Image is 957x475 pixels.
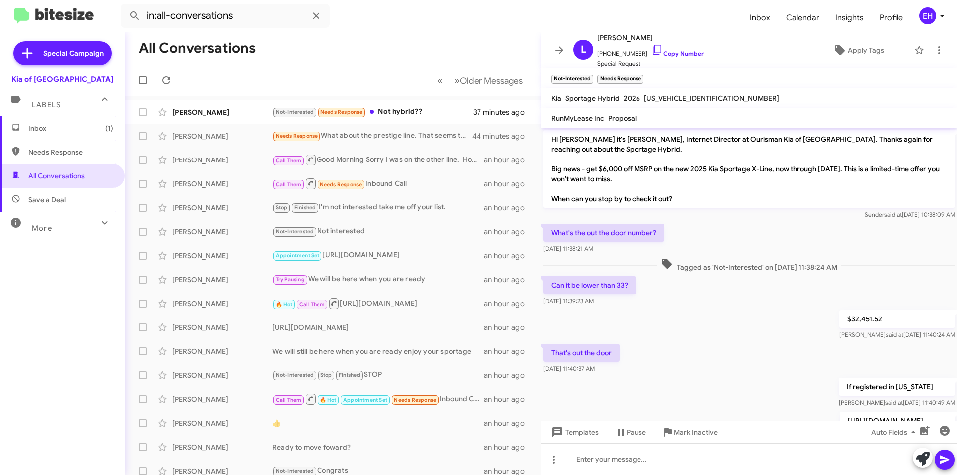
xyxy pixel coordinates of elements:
[172,107,272,117] div: [PERSON_NAME]
[105,123,113,133] span: (1)
[13,41,112,65] a: Special Campaign
[172,203,272,213] div: [PERSON_NAME]
[276,252,319,259] span: Appointment Set
[272,154,484,166] div: Good Morning Sorry I was on the other line. How can I help you
[778,3,827,32] a: Calendar
[172,275,272,285] div: [PERSON_NAME]
[872,3,911,32] a: Profile
[551,75,593,84] small: Not-Interested
[431,70,449,91] button: Previous
[272,226,484,237] div: Not interested
[597,75,643,84] small: Needs Response
[272,393,484,405] div: Inbound Call
[919,7,936,24] div: EH
[32,100,61,109] span: Labels
[28,147,113,157] span: Needs Response
[543,130,955,208] p: Hi [PERSON_NAME] it's [PERSON_NAME], Internet Director at Ourisman Kia of [GEOGRAPHIC_DATA]. Than...
[644,94,779,103] span: [US_VEHICLE_IDENTIFICATION_NUMBER]
[272,177,484,190] div: Inbound Call
[484,155,533,165] div: an hour ago
[551,94,561,103] span: Kia
[172,370,272,380] div: [PERSON_NAME]
[276,133,318,139] span: Needs Response
[172,442,272,452] div: [PERSON_NAME]
[839,399,955,406] span: [PERSON_NAME] [DATE] 11:40:49 AM
[827,3,872,32] a: Insights
[624,94,640,103] span: 2026
[276,181,302,188] span: Call Them
[43,48,104,58] span: Special Campaign
[543,344,620,362] p: That's out the door
[484,442,533,452] div: an hour ago
[484,227,533,237] div: an hour ago
[339,372,361,378] span: Finished
[597,44,704,59] span: [PHONE_NUMBER]
[172,394,272,404] div: [PERSON_NAME]
[320,109,363,115] span: Needs Response
[674,423,718,441] span: Mark Inactive
[454,74,460,87] span: »
[473,131,533,141] div: 44 minutes ago
[473,107,533,117] div: 37 minutes ago
[272,369,484,381] div: STOP
[484,346,533,356] div: an hour ago
[839,310,955,328] p: $32,451.52
[272,274,484,285] div: We will be here when you are ready
[460,75,523,86] span: Older Messages
[320,397,337,403] span: 🔥 Hot
[272,202,484,213] div: I'm not interested take me off your list.
[627,423,646,441] span: Pause
[565,94,620,103] span: Sportage Hybrid
[272,250,484,261] div: [URL][DOMAIN_NAME]
[848,41,884,59] span: Apply Tags
[543,245,593,252] span: [DATE] 11:38:21 AM
[172,418,272,428] div: [PERSON_NAME]
[172,227,272,237] div: [PERSON_NAME]
[607,423,654,441] button: Pause
[172,179,272,189] div: [PERSON_NAME]
[484,179,533,189] div: an hour ago
[28,171,85,181] span: All Conversations
[543,276,636,294] p: Can it be lower than 33?
[172,299,272,309] div: [PERSON_NAME]
[651,50,704,57] a: Copy Number
[885,399,903,406] span: said at
[742,3,778,32] a: Inbox
[28,195,66,205] span: Save a Deal
[394,397,436,403] span: Needs Response
[272,297,484,310] div: [URL][DOMAIN_NAME]
[272,442,484,452] div: Ready to move foward?
[543,365,595,372] span: [DATE] 11:40:37 AM
[484,370,533,380] div: an hour ago
[272,106,473,118] div: Not hybrid??
[484,394,533,404] div: an hour ago
[11,74,113,84] div: Kia of [GEOGRAPHIC_DATA]
[484,275,533,285] div: an hour ago
[448,70,529,91] button: Next
[608,114,637,123] span: Proposal
[172,155,272,165] div: [PERSON_NAME]
[657,258,841,272] span: Tagged as 'Not-Interested' on [DATE] 11:38:24 AM
[484,299,533,309] div: an hour ago
[276,204,288,211] span: Stop
[276,397,302,403] span: Call Them
[272,418,484,428] div: 👍
[139,40,256,56] h1: All Conversations
[299,301,325,308] span: Call Them
[320,372,332,378] span: Stop
[886,331,903,338] span: said at
[437,74,443,87] span: «
[865,211,955,218] span: Sender [DATE] 10:38:09 AM
[884,211,902,218] span: said at
[543,224,664,242] p: What's the out the door number?
[28,123,113,133] span: Inbox
[839,331,955,338] span: [PERSON_NAME] [DATE] 11:40:24 AM
[549,423,599,441] span: Templates
[172,131,272,141] div: [PERSON_NAME]
[484,251,533,261] div: an hour ago
[839,378,955,396] p: If registered in [US_STATE]
[276,276,305,283] span: Try Pausing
